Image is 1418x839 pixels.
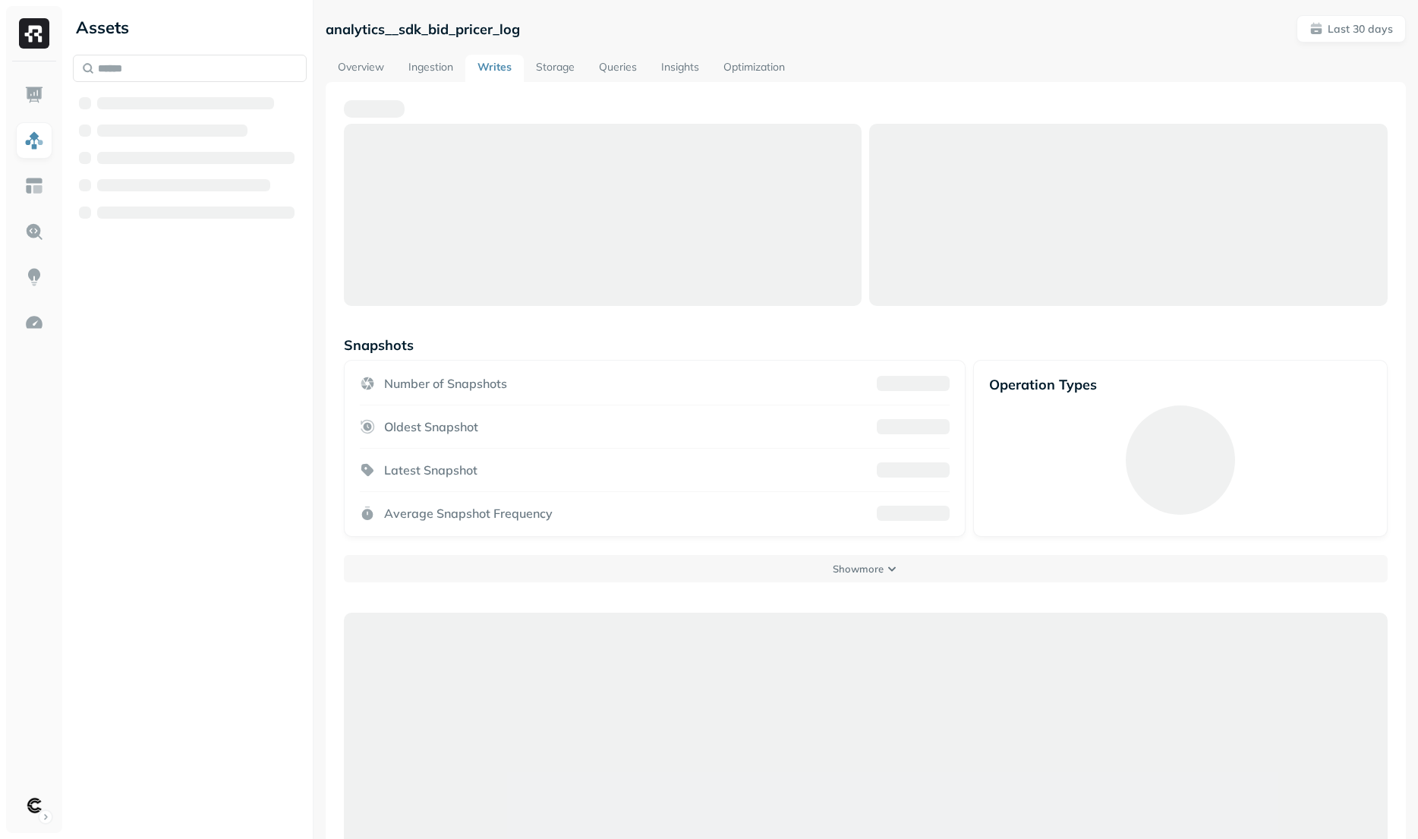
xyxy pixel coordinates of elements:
img: Insights [24,267,44,287]
p: Average Snapshot Frequency [384,506,553,521]
p: Latest Snapshot [384,462,477,478]
p: Snapshots [344,336,414,354]
img: Ryft [19,18,49,49]
a: Optimization [711,55,797,82]
img: Query Explorer [24,222,44,241]
img: Clutch [24,795,45,816]
img: Dashboard [24,85,44,105]
p: Show more [833,562,884,576]
img: Asset Explorer [24,176,44,196]
a: Storage [524,55,587,82]
button: Last 30 days [1297,15,1406,43]
p: analytics__sdk_bid_pricer_log [326,21,520,38]
p: Operation Types [989,376,1372,393]
p: Oldest Snapshot [384,419,478,434]
a: Ingestion [396,55,465,82]
a: Overview [326,55,396,82]
img: Assets [24,131,44,150]
a: Queries [587,55,649,82]
div: Assets [73,15,307,39]
img: Optimization [24,313,44,333]
button: Showmore [344,555,1388,582]
p: Number of Snapshots [384,376,507,391]
a: Insights [649,55,711,82]
a: Writes [465,55,524,82]
p: Last 30 days [1328,22,1393,36]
